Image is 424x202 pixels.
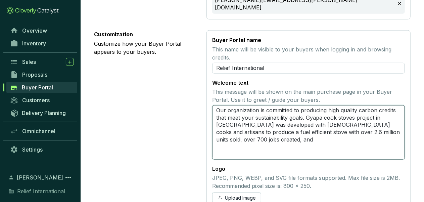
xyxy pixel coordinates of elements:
[94,30,196,38] p: Customization
[7,25,77,36] a: Overview
[212,105,405,160] textarea: Our organization is committed to producing high quality carbon credits that meet your sustainabil...
[212,36,261,44] p: Buyer Portal name
[22,128,55,134] span: Omnichannel
[7,144,77,155] a: Settings
[17,187,65,195] span: Relief International
[22,97,50,104] span: Customers
[212,165,405,172] p: Logo
[7,125,77,137] a: Omnichannel
[22,58,36,65] span: Sales
[225,195,256,201] span: Upload Image
[22,110,66,116] span: Delivery Planning
[7,107,77,118] a: Delivery Planning
[22,84,53,91] span: Buyer Portal
[22,40,46,47] span: Inventory
[212,79,248,86] p: Welcome text
[6,82,77,93] a: Buyer Portal
[94,40,196,56] p: Customize how your Buyer Portal appears to your buyers.
[7,69,77,80] a: Proposals
[218,195,222,200] span: upload
[7,38,77,49] a: Inventory
[7,56,77,68] a: Sales
[212,88,405,104] p: This message will be shown on the main purchase page in your Buyer Portal. Use it to greet / guid...
[7,94,77,106] a: Customers
[17,173,63,181] span: [PERSON_NAME]
[22,71,47,78] span: Proposals
[212,45,405,62] p: This name will be visible to your buyers when logging in and browsing credits.
[212,174,405,190] p: JPEG, PNG, WEBP, and SVG file formats supported. Max file size is 2MB. Recommended pixel size is:...
[22,146,43,153] span: Settings
[22,27,47,34] span: Overview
